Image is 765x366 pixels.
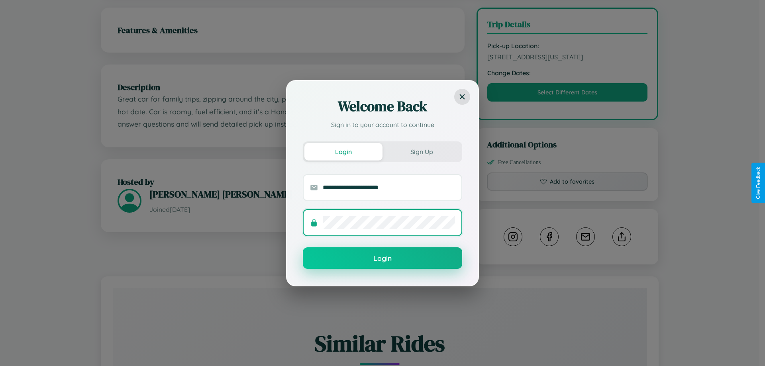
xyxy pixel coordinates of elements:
[303,120,462,129] p: Sign in to your account to continue
[382,143,461,160] button: Sign Up
[304,143,382,160] button: Login
[303,247,462,269] button: Login
[755,167,761,199] div: Give Feedback
[303,97,462,116] h2: Welcome Back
